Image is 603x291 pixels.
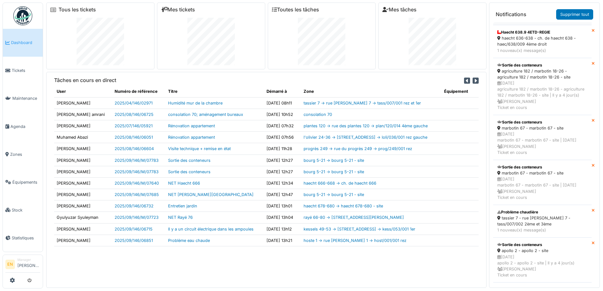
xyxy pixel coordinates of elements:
[497,68,587,80] div: agriculture 182 / marbotin 18-26 - agriculture 182 / marbotin 18-26 - site
[54,212,112,223] td: Gyulyuzar Syuleyman
[115,215,159,220] a: 2025/09/146/M/07723
[497,248,587,254] div: apollo 2 - apollo 2 - site
[54,223,112,235] td: [PERSON_NAME]
[17,257,40,262] div: Manager
[497,29,587,35] div: Haecht 638.9 4ETD-REGIE
[54,155,112,166] td: [PERSON_NAME]
[161,7,195,13] a: Mes tickets
[497,119,587,125] div: Sortie des conteneurs
[304,181,376,186] a: haecht 666-668 -> ch. de haecht 666
[54,109,112,120] td: [PERSON_NAME] amrani
[497,227,587,233] div: 1 nouveau(x) message(s)
[497,47,587,54] div: 1 nouveau(x) message(s)
[54,143,112,155] td: [PERSON_NAME]
[12,179,40,185] span: Équipements
[168,227,254,231] a: Il y a un circuit électrique dans les ampoules
[115,238,153,243] a: 2025/09/146/06851
[17,257,40,271] li: [PERSON_NAME]
[264,109,301,120] td: [DATE] 10h52
[54,166,112,177] td: [PERSON_NAME]
[112,86,166,97] th: Numéro de référence
[57,89,66,94] span: translation missing: fr.shared.user
[3,224,43,252] a: Statistiques
[168,101,223,105] a: Humidité mur de la chambre
[168,181,200,186] a: NET Haecht 666
[11,40,40,46] span: Dashboard
[304,238,406,243] a: hoste 1 -> rue [PERSON_NAME] 1 -> host/001/001 rez
[264,166,301,177] td: [DATE] 12h27
[301,86,441,97] th: Zone
[304,204,383,208] a: haecht 678-680 -> haecht 678-680 - site
[264,223,301,235] td: [DATE] 13h12
[304,227,415,231] a: kessels 49-53 -> [STREET_ADDRESS] -> kess/053/001 1er
[13,6,32,25] img: Badge_color-CXgf-gQk.svg
[264,143,301,155] td: [DATE] 11h28
[304,146,412,151] a: progrès 249 -> rue du progrès 249 -> prog/249/001 rez
[115,181,159,186] a: 2025/09/146/M/07640
[264,177,301,189] td: [DATE] 12h34
[3,57,43,85] a: Tickets
[168,123,215,128] a: Rénovation appartement
[54,132,112,143] td: Muhamed Abazi
[264,97,301,109] td: [DATE] 08h11
[304,101,421,105] a: tassier 7 -> rue [PERSON_NAME] 7 -> tass/007/001 rez et 1er
[304,112,332,117] a: consolation 70
[442,86,479,97] th: Équipement
[59,7,96,13] a: Tous les tickets
[497,131,587,155] div: [DATE] marbotin 67 - marbotin 67 - site | [DATE] [PERSON_NAME] Ticket en cours
[493,160,592,205] a: Sortie des conteneurs marbotin 67 - marbotin 67 - site [DATE]marbotin 67 - marbotin 67 - site | [...
[12,95,40,101] span: Maintenance
[3,140,43,168] a: Zones
[556,9,593,20] a: Supprimer tout
[168,192,254,197] a: NET [PERSON_NAME][GEOGRAPHIC_DATA]
[497,125,587,131] div: marbotin 67 - marbotin 67 - site
[264,200,301,212] td: [DATE] 13h01
[3,196,43,224] a: Stock
[272,7,319,13] a: Toutes les tâches
[54,200,112,212] td: [PERSON_NAME]
[3,112,43,140] a: Agenda
[115,123,153,128] a: 2025/07/146/05921
[497,215,587,227] div: tassier 7 - rue [PERSON_NAME] 7 - tass/007/002 2ème et 3ème
[115,169,159,174] a: 2025/09/146/M/07783
[264,235,301,246] td: [DATE] 13h21
[304,169,364,174] a: bourg 5-21 -> bourg 5-21 - site
[3,168,43,196] a: Équipements
[497,80,587,111] div: [DATE] agriculture 182 / marbotin 18-26 - agriculture 182 / marbotin 18-26 - site | Il y a 4 jour...
[115,101,153,105] a: 2025/04/146/02971
[168,146,231,151] a: Visite technique + remise en état
[497,254,587,278] div: [DATE] apollo 2 - apollo 2 - site | Il y a 4 jour(s) [PERSON_NAME] Ticket en cours
[166,86,264,97] th: Titre
[264,155,301,166] td: [DATE] 12h27
[493,115,592,160] a: Sortie des conteneurs marbotin 67 - marbotin 67 - site [DATE]marbotin 67 - marbotin 67 - site | [...
[5,260,15,269] li: EN
[264,189,301,200] td: [DATE] 12h47
[304,192,364,197] a: bourg 5-21 -> bourg 5-21 - site
[168,215,193,220] a: NET Rayé 76
[264,86,301,97] th: Démarré à
[264,120,301,131] td: [DATE] 07h32
[54,189,112,200] td: [PERSON_NAME]
[54,177,112,189] td: [PERSON_NAME]
[497,176,587,200] div: [DATE] marbotin 67 - marbotin 67 - site | [DATE] [PERSON_NAME] Ticket en cours
[493,25,592,58] a: Haecht 638.9 4ETD-REGIE haecht 636-638 - ch. de haecht 638 - haec/638/009 4ème droit 1 nouveau(x)...
[264,212,301,223] td: [DATE] 13h04
[497,164,587,170] div: Sortie des conteneurs
[168,204,197,208] a: Entretien jardin
[115,135,153,140] a: 2025/08/146/06051
[10,123,40,130] span: Agenda
[115,146,154,151] a: 2025/08/146/06604
[304,123,428,128] a: plantes 120 -> rue des plantes 120 -> plan/120/014 4ème gauche
[496,11,526,17] h6: Notifications
[54,120,112,131] td: [PERSON_NAME]
[304,215,404,220] a: rayé 66-80 -> [STREET_ADDRESS][PERSON_NAME]
[12,207,40,213] span: Stock
[497,170,587,176] div: marbotin 67 - marbotin 67 - site
[12,235,40,241] span: Statistiques
[115,192,159,197] a: 2025/09/146/M/07685
[54,235,112,246] td: [PERSON_NAME]
[54,77,116,83] h6: Tâches en cours en direct
[497,209,587,215] div: Problème chaudière
[493,58,592,115] a: Sortie des conteneurs agriculture 182 / marbotin 18-26 - agriculture 182 / marbotin 18-26 - site ...
[493,205,592,238] a: Problème chaudière tassier 7 - rue [PERSON_NAME] 7 - tass/007/002 2ème et 3ème 1 nouveau(x) messa...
